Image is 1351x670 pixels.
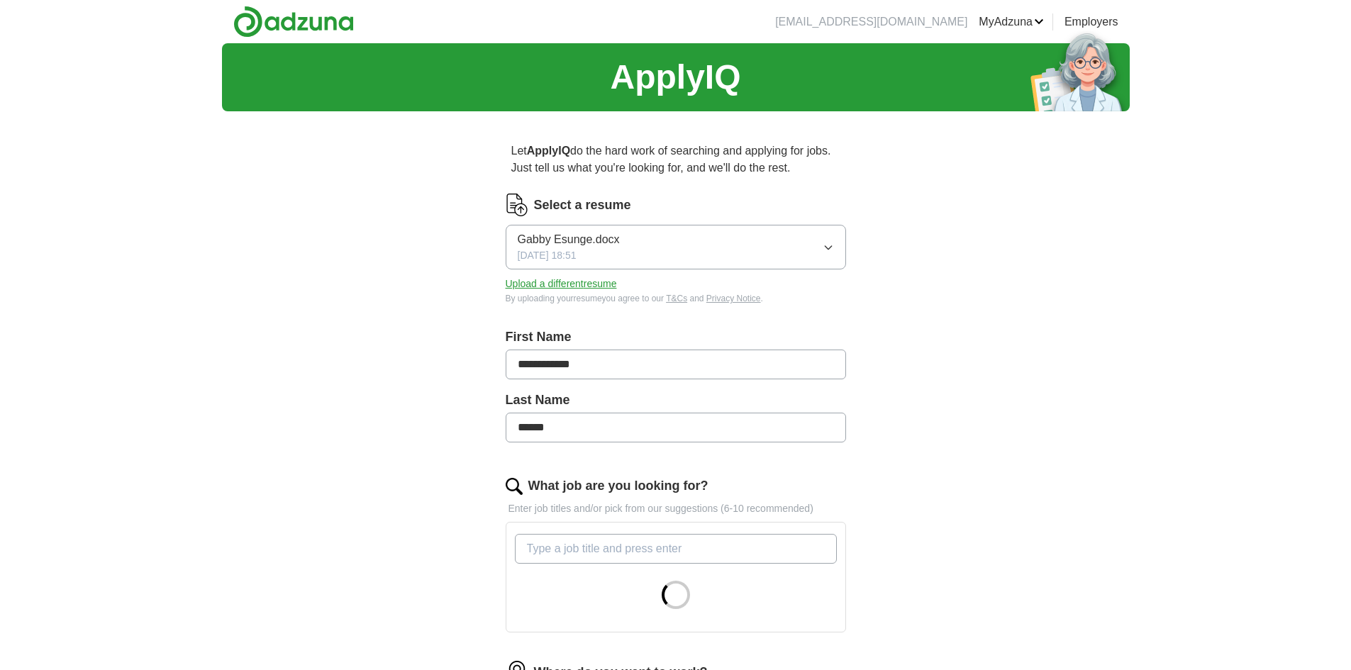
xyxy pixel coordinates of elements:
[518,231,620,248] span: Gabby Esunge.docx
[706,294,761,303] a: Privacy Notice
[506,391,846,410] label: Last Name
[233,6,354,38] img: Adzuna logo
[506,328,846,347] label: First Name
[506,277,617,291] button: Upload a differentresume
[1064,13,1118,30] a: Employers
[775,13,967,30] li: [EMAIL_ADDRESS][DOMAIN_NAME]
[506,292,846,305] div: By uploading your resume you agree to our and .
[515,534,837,564] input: Type a job title and press enter
[666,294,687,303] a: T&Cs
[979,13,1044,30] a: MyAdzuna
[506,478,523,495] img: search.png
[528,476,708,496] label: What job are you looking for?
[506,225,846,269] button: Gabby Esunge.docx[DATE] 18:51
[506,137,846,182] p: Let do the hard work of searching and applying for jobs. Just tell us what you're looking for, an...
[518,248,577,263] span: [DATE] 18:51
[527,145,570,157] strong: ApplyIQ
[610,52,740,103] h1: ApplyIQ
[506,194,528,216] img: CV Icon
[506,501,846,516] p: Enter job titles and/or pick from our suggestions (6-10 recommended)
[534,196,631,215] label: Select a resume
